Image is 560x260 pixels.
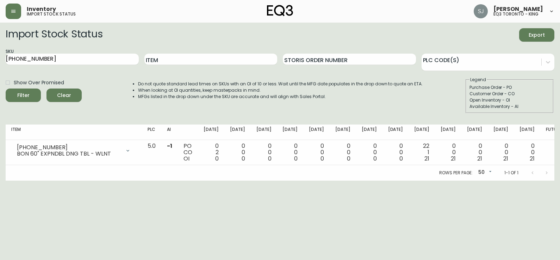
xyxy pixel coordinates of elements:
[424,155,429,163] span: 21
[503,155,508,163] span: 21
[14,79,64,86] span: Show Over Promised
[282,143,298,162] div: 0 0
[362,143,377,162] div: 0 0
[469,103,550,110] div: Available Inventory - AI
[461,125,488,140] th: [DATE]
[435,125,461,140] th: [DATE]
[138,81,423,87] li: Do not quote standard lead times on SKUs with an OI of 10 or less. Wait until the MFG date popula...
[161,125,178,140] th: AI
[493,6,543,12] span: [PERSON_NAME]
[256,143,272,162] div: 0 0
[469,77,487,83] legend: Legend
[414,143,429,162] div: 22 1
[27,6,56,12] span: Inventory
[525,31,549,40] span: Export
[493,143,509,162] div: 0 0
[138,87,423,93] li: When looking at OI quantities, keep masterpacks in mind.
[451,155,456,163] span: 21
[6,125,142,140] th: Item
[6,89,41,102] button: Filter
[17,151,121,157] div: BON 60" EXPNDBL DNG TBL - WLNT
[11,143,136,158] div: [PHONE_NUMBER]BON 60" EXPNDBL DNG TBL - WLNT
[6,28,102,42] h2: Import Stock Status
[469,84,550,91] div: Purchase Order - PO
[167,142,172,150] span: -1
[467,143,482,162] div: 0 0
[474,4,488,18] img: 47018681f4895d7497dc47e4d33c6c7c
[493,12,539,16] h5: eq3 toronto - king
[388,143,403,162] div: 0 0
[373,155,377,163] span: 0
[335,143,350,162] div: 0 0
[294,155,298,163] span: 0
[230,143,245,162] div: 0 0
[469,91,550,97] div: Customer Order - CO
[519,28,554,42] button: Export
[441,143,456,162] div: 0 0
[303,125,330,140] th: [DATE]
[198,125,224,140] th: [DATE]
[267,5,293,16] img: logo
[268,155,272,163] span: 0
[242,155,245,163] span: 0
[330,125,356,140] th: [DATE]
[52,91,76,100] span: Clear
[382,125,409,140] th: [DATE]
[530,155,535,163] span: 21
[142,125,161,140] th: PLC
[204,143,219,162] div: 0 2
[224,125,251,140] th: [DATE]
[183,143,192,162] div: PO CO
[475,167,493,179] div: 50
[321,155,324,163] span: 0
[183,155,189,163] span: OI
[399,155,403,163] span: 0
[514,125,540,140] th: [DATE]
[215,155,219,163] span: 0
[409,125,435,140] th: [DATE]
[277,125,303,140] th: [DATE]
[17,144,121,151] div: [PHONE_NUMBER]
[309,143,324,162] div: 0 0
[469,97,550,103] div: Open Inventory - OI
[519,143,535,162] div: 0 0
[138,93,423,100] li: MFGs listed in the drop down under the SKU are accurate and will align with Sales Portal.
[356,125,382,140] th: [DATE]
[504,170,518,176] p: 1-1 of 1
[488,125,514,140] th: [DATE]
[142,140,161,165] td: 5.0
[347,155,350,163] span: 0
[477,155,482,163] span: 21
[27,12,76,16] h5: import stock status
[251,125,277,140] th: [DATE]
[439,170,473,176] p: Rows per page:
[46,89,82,102] button: Clear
